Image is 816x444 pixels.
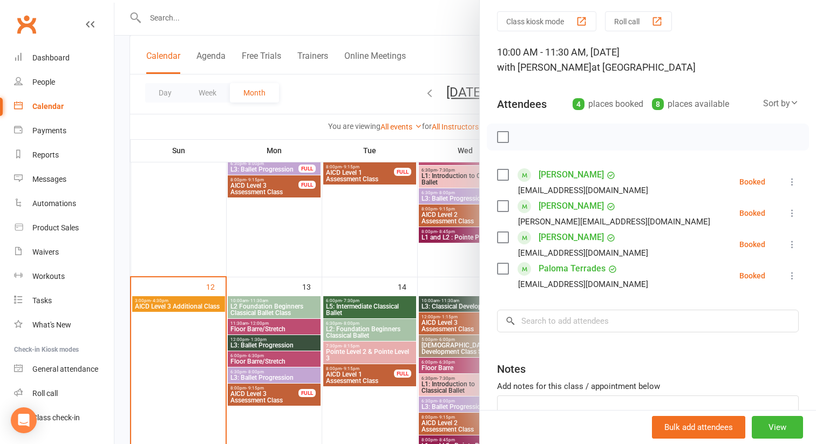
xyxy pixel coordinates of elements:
button: View [752,416,803,439]
div: Booked [739,241,765,248]
div: Messages [32,175,66,183]
div: People [32,78,55,86]
a: Dashboard [14,46,114,70]
a: Product Sales [14,216,114,240]
div: Tasks [32,296,52,305]
div: 8 [652,98,664,110]
div: Booked [739,272,765,279]
a: Automations [14,192,114,216]
div: Add notes for this class / appointment below [497,380,799,393]
button: Class kiosk mode [497,11,596,31]
div: Class check-in [32,413,80,422]
div: places available [652,97,729,112]
div: Sort by [763,97,799,111]
a: Calendar [14,94,114,119]
div: Dashboard [32,53,70,62]
a: General attendance kiosk mode [14,357,114,381]
div: General attendance [32,365,98,373]
div: Automations [32,199,76,208]
div: [PERSON_NAME][EMAIL_ADDRESS][DOMAIN_NAME] [518,215,710,229]
div: What's New [32,320,71,329]
div: Product Sales [32,223,79,232]
a: Paloma Terrades [539,260,606,277]
div: Workouts [32,272,65,281]
a: [PERSON_NAME] [539,166,604,183]
div: [EMAIL_ADDRESS][DOMAIN_NAME] [518,246,648,260]
span: with [PERSON_NAME] [497,62,591,73]
div: Reports [32,151,59,159]
a: Class kiosk mode [14,406,114,430]
div: Attendees [497,97,547,112]
div: Roll call [32,389,58,398]
div: Open Intercom Messenger [11,407,37,433]
a: Waivers [14,240,114,264]
div: [EMAIL_ADDRESS][DOMAIN_NAME] [518,277,648,291]
input: Search to add attendees [497,310,799,332]
div: Payments [32,126,66,135]
button: Bulk add attendees [652,416,745,439]
a: Roll call [14,381,114,406]
a: Reports [14,143,114,167]
a: [PERSON_NAME] [539,229,604,246]
a: Tasks [14,289,114,313]
div: Notes [497,361,526,377]
a: Payments [14,119,114,143]
div: 10:00 AM - 11:30 AM, [DATE] [497,45,799,75]
a: What's New [14,313,114,337]
button: Roll call [605,11,672,31]
a: People [14,70,114,94]
a: [PERSON_NAME] [539,197,604,215]
div: Waivers [32,248,59,256]
span: at [GEOGRAPHIC_DATA] [591,62,696,73]
div: Booked [739,178,765,186]
div: [EMAIL_ADDRESS][DOMAIN_NAME] [518,183,648,197]
div: 4 [573,98,584,110]
a: Clubworx [13,11,40,38]
div: places booked [573,97,643,112]
a: Workouts [14,264,114,289]
div: Calendar [32,102,64,111]
div: Booked [739,209,765,217]
a: Messages [14,167,114,192]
